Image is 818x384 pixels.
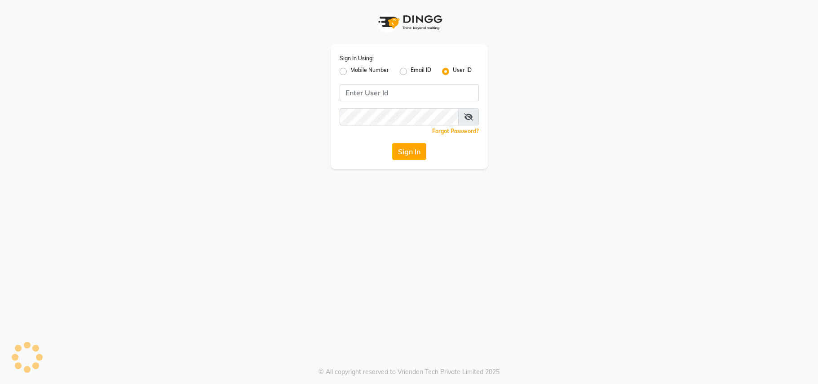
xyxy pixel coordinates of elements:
[432,128,479,134] a: Forgot Password?
[411,66,431,77] label: Email ID
[453,66,472,77] label: User ID
[350,66,389,77] label: Mobile Number
[373,9,445,36] img: logo1.svg
[340,84,479,101] input: Username
[340,108,459,125] input: Username
[340,54,374,63] label: Sign In Using:
[392,143,426,160] button: Sign In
